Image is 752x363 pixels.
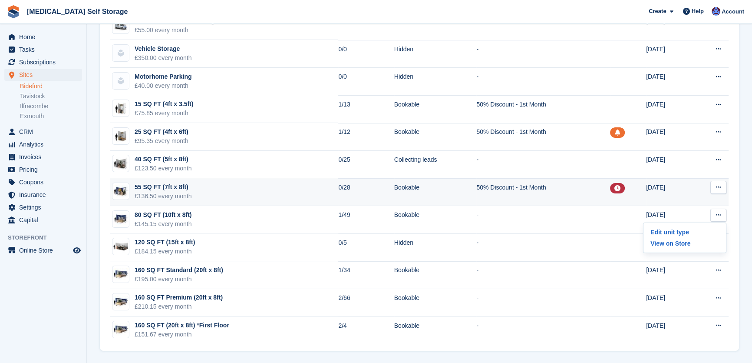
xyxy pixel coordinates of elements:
td: 0/1 [338,12,394,40]
img: 40-sqft-unit.jpg [112,157,129,170]
div: 160 SQ FT Standard (20ft x 8ft) [135,266,223,275]
img: blank-unit-type-icon-ffbac7b88ba66c5e286b0e438baccc4b9c83835d4c34f86887a83fc20ec27e7b.svg [112,45,129,61]
img: blank-unit-type-icon-ffbac7b88ba66c5e286b0e438baccc4b9c83835d4c34f86887a83fc20ec27e7b.svg [112,73,129,89]
span: Pricing [19,163,71,176]
div: £123.50 every month [135,164,192,173]
img: AdobeStock_396610729.jpeg [112,20,129,32]
td: 1/49 [338,206,394,234]
td: - [476,206,610,234]
td: [DATE] [646,68,694,96]
a: menu [4,31,82,43]
img: 125-sqft-unit.jpg [112,240,129,253]
div: 160 SQ FT (20ft x 8ft) *First Floor [135,321,229,330]
span: Coupons [19,176,71,188]
div: 55 SQ FT (7ft x 8ft) [135,183,192,192]
a: menu [4,163,82,176]
a: View on Store [647,238,722,249]
td: 1/34 [338,261,394,289]
a: Tavistock [20,92,82,100]
div: 25 SQ FT (4ft x 6ft) [135,127,188,137]
a: menu [4,43,82,56]
span: Sites [19,69,71,81]
td: 0/25 [338,151,394,179]
img: 60-sqft-container.jpg [112,185,129,198]
a: menu [4,56,82,68]
div: £95.35 every month [135,137,188,146]
div: £350.00 every month [135,53,192,63]
img: stora-icon-8386f47178a22dfd0bd8f6a31ec36ba5ce8667c1dd55bd0f319d3a0aa187defe.svg [7,5,20,18]
td: - [476,12,610,40]
td: 1/13 [338,95,394,123]
div: £40.00 every month [135,81,191,90]
span: Analytics [19,138,71,150]
td: Hidden [394,12,477,40]
span: Insurance [19,189,71,201]
td: [DATE] [646,261,694,289]
img: 25-sqft-unit.jpg [112,130,129,143]
span: Help [692,7,704,16]
img: 20-ft-container.jpg [112,323,129,336]
a: menu [4,151,82,163]
span: Subscriptions [19,56,71,68]
a: menu [4,69,82,81]
td: [DATE] [646,316,694,344]
td: Bookable [394,316,477,344]
td: - [476,261,610,289]
div: £55.00 every month [135,26,218,35]
td: [DATE] [646,12,694,40]
div: 15 SQ FT (4ft x 3.5ft) [135,100,193,109]
td: 0/0 [338,40,394,68]
td: Bookable [394,261,477,289]
td: Bookable [394,206,477,234]
div: £136.50 every month [135,192,192,201]
div: Vehicle Storage [135,44,192,53]
td: Hidden [394,68,477,96]
td: 0/0 [338,68,394,96]
span: Storefront [8,233,86,242]
a: [MEDICAL_DATA] Self Storage [23,4,131,19]
img: Helen Walker [712,7,720,16]
div: Motorhome Parking [135,72,191,81]
span: Create [649,7,666,16]
td: 50% Discount - 1st Month [476,95,610,123]
td: 1/12 [338,123,394,151]
span: Tasks [19,43,71,56]
a: menu [4,138,82,150]
div: 40 SQ FT (5ft x 8ft) [135,155,192,164]
span: Account [722,7,744,16]
div: £151.67 every month [135,330,229,339]
td: - [476,289,610,317]
span: Invoices [19,151,71,163]
td: [DATE] [646,289,694,317]
td: 50% Discount - 1st Month [476,178,610,206]
td: - [476,233,610,261]
span: Online Store [19,244,71,256]
a: menu [4,201,82,213]
td: [DATE] [646,123,694,151]
a: menu [4,189,82,201]
td: Hidden [394,233,477,261]
td: Bookable [394,123,477,151]
td: 0/5 [338,233,394,261]
td: 2/4 [338,316,394,344]
div: £210.15 every month [135,302,223,311]
img: 20-ft-container.jpg [112,296,129,308]
a: Preview store [72,245,82,256]
img: 10-ft-container%20(1).jpg [112,213,129,225]
td: - [476,316,610,344]
td: Hidden [394,40,477,68]
div: 80 SQ FT (10ft x 8ft) [135,210,192,220]
td: - [476,151,610,179]
span: Home [19,31,71,43]
img: 20-ft-container.jpg [112,268,129,281]
a: Exmouth [20,112,82,120]
a: menu [4,244,82,256]
a: Edit unit type [647,226,722,238]
div: £184.15 every month [135,247,195,256]
span: Capital [19,214,71,226]
td: Bookable [394,178,477,206]
td: Collecting leads [394,151,477,179]
span: CRM [19,126,71,138]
